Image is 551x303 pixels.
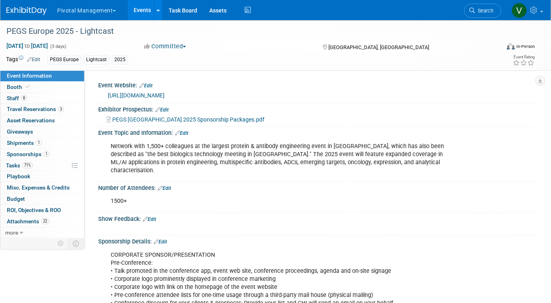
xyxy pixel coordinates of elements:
td: Personalize Event Tab Strip [54,238,68,249]
a: Travel Reservations3 [0,104,84,115]
a: Search [464,4,501,18]
a: Budget [0,194,84,204]
a: PEGS [GEOGRAPHIC_DATA] 2025 Sponsorship Packages.pdf [107,116,264,123]
img: Format-Inperson.png [507,43,515,49]
span: [DATE] [DATE] [6,42,48,49]
a: ROI, Objectives & ROO [0,205,84,216]
img: ExhibitDay [6,7,47,15]
div: Sponsorship Details: [98,235,535,246]
a: Attachments22 [0,216,84,227]
div: Network with 1,500+ colleagues at the largest protein & antibody engineering event in [GEOGRAPHIC... [105,138,450,179]
div: Event Topic and Information: [98,127,535,137]
span: Booth [7,84,31,90]
div: In-Person [516,43,535,49]
span: Travel Reservations [7,106,64,112]
a: Tasks71% [0,160,84,171]
div: Show Feedback: [98,213,535,223]
a: Playbook [0,171,84,182]
span: Playbook [7,173,30,179]
a: Edit [154,239,167,245]
span: (3 days) [50,44,66,49]
span: 22 [41,218,49,224]
span: ROI, Objectives & ROO [7,207,61,213]
div: Exhibitor Prospectus: [98,103,535,114]
div: PEGS Europe 2025 - Lightcast [4,24,490,39]
span: Attachments [7,218,49,225]
span: 1 [43,151,50,157]
span: to [23,43,31,49]
div: Event Rating [513,55,534,59]
a: Edit [155,107,169,113]
i: Booth reservation complete [26,85,30,89]
a: Booth [0,82,84,93]
a: Giveaways [0,126,84,137]
span: Budget [7,196,25,202]
a: Event Information [0,70,84,81]
span: Staff [7,95,27,101]
span: Giveaways [7,128,33,135]
span: 1 [36,140,42,146]
span: 71% [22,162,33,168]
div: Lightcast [84,56,109,64]
div: Event Format [457,42,535,54]
a: Shipments1 [0,138,84,148]
span: 8 [21,95,27,101]
span: more [5,229,18,236]
div: Number of Attendees: [98,182,535,192]
span: Search [475,8,493,14]
span: Shipments [7,140,42,146]
button: Committed [141,42,189,51]
a: Staff8 [0,93,84,104]
a: [URL][DOMAIN_NAME] [108,92,165,99]
span: PEGS [GEOGRAPHIC_DATA] 2025 Sponsorship Packages.pdf [112,116,264,123]
span: Misc. Expenses & Credits [7,184,70,191]
img: Valerie Weld [512,3,527,18]
div: Event Website: [98,79,535,90]
div: 1500+ [105,193,450,209]
span: 3 [58,106,64,112]
span: Tasks [6,162,33,169]
a: Edit [175,130,188,136]
a: Sponsorships1 [0,149,84,160]
a: Asset Reservations [0,115,84,126]
a: Edit [158,186,171,191]
a: Misc. Expenses & Credits [0,182,84,193]
a: Edit [139,83,153,89]
span: Event Information [7,72,52,79]
td: Tags [6,55,40,64]
a: Edit [27,57,40,62]
span: [GEOGRAPHIC_DATA], [GEOGRAPHIC_DATA] [328,44,429,50]
a: Edit [143,216,156,222]
span: Asset Reservations [7,117,55,124]
span: Sponsorships [7,151,50,157]
div: PEGS Europe [47,56,81,64]
div: 2025 [112,56,128,64]
a: more [0,227,84,238]
td: Toggle Event Tabs [68,238,85,249]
